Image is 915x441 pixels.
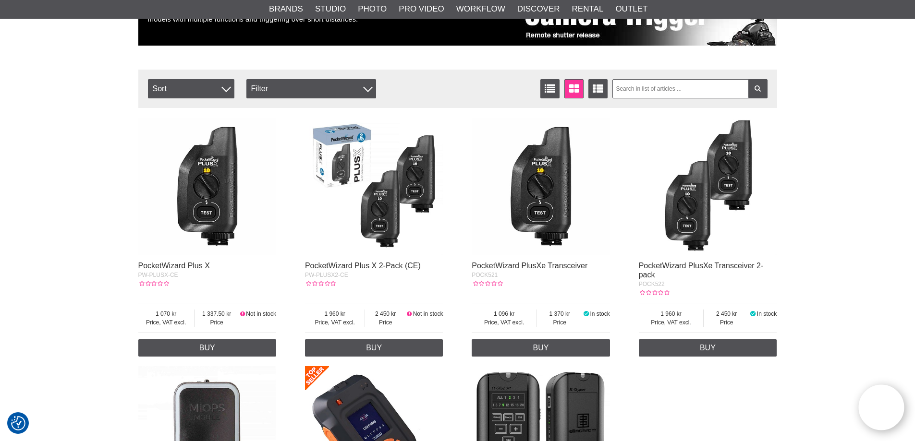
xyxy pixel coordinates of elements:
span: Price, VAT excl. [138,318,194,327]
span: 1 337.50 [195,310,239,318]
a: Outlet [615,3,647,15]
a: Filter [748,79,768,98]
img: PocketWizard PlusXe Transceiver 2-pack [639,118,777,256]
a: Buy [639,339,777,357]
span: 1 960 [639,310,704,318]
span: 1 070 [138,310,194,318]
a: PocketWizard Plus X [138,262,210,270]
a: Buy [138,339,277,357]
span: 1 096 [472,310,537,318]
img: Revisit consent button [11,416,25,430]
input: Search in list of articles ... [612,79,768,98]
a: Extended list [588,79,608,98]
span: POCK521 [472,272,498,278]
span: Price [537,318,583,327]
i: In stock [583,310,590,317]
span: Price, VAT excl. [639,318,704,327]
i: In stock [749,310,757,317]
div: Filter [246,79,376,98]
a: Window [564,79,584,98]
div: Customer rating: 0 [472,279,502,288]
span: Price [365,318,406,327]
span: Price [195,318,239,327]
div: Customer rating: 0 [138,279,169,288]
span: Price, VAT excl. [472,318,537,327]
a: PocketWizard Plus X 2-Pack (CE) [305,262,421,270]
span: Not in stock [413,310,443,317]
span: PW-PLUSX-CE [138,272,178,278]
a: Discover [517,3,560,15]
img: PocketWizard Plus X 2-Pack (CE) [305,118,443,256]
a: Workflow [456,3,505,15]
div: Customer rating: 0 [305,279,336,288]
a: Buy [305,339,443,357]
a: Buy [472,339,610,357]
a: Brands [269,3,303,15]
i: Not in stock [239,310,246,317]
span: PW-PLUSX2-CE [305,272,348,278]
a: List [540,79,560,98]
span: 2 450 [365,310,406,318]
i: Not in stock [406,310,413,317]
img: PocketWizard Plus X [138,118,277,256]
a: PocketWizard PlusXe Transceiver 2-pack [639,262,764,279]
span: Price [704,318,749,327]
a: Rental [572,3,604,15]
div: Customer rating: 0 [639,288,670,297]
a: Photo [358,3,387,15]
span: In stock [590,310,610,317]
img: PocketWizard PlusXe Transceiver [472,118,610,256]
span: 2 450 [704,310,749,318]
span: 1 370 [537,310,583,318]
a: Pro Video [399,3,444,15]
button: Consent Preferences [11,415,25,432]
span: In stock [757,310,777,317]
span: Sort [148,79,234,98]
a: Studio [315,3,346,15]
span: Not in stock [246,310,276,317]
a: PocketWizard PlusXe Transceiver [472,262,587,270]
span: 1 960 [305,310,365,318]
span: POCK522 [639,281,665,287]
span: Price, VAT excl. [305,318,365,327]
